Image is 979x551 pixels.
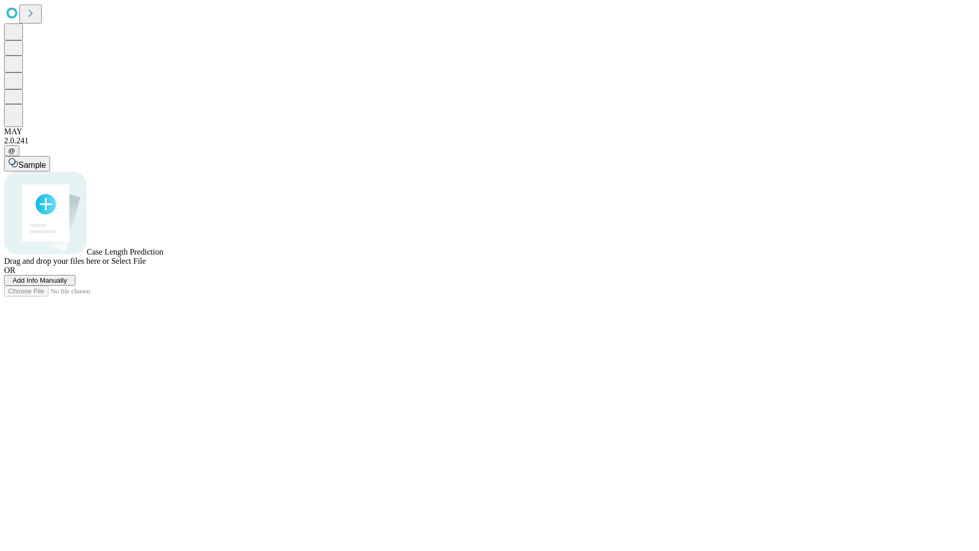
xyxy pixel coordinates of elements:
button: Sample [4,156,50,171]
span: Add Info Manually [13,277,67,284]
span: Drag and drop your files here or [4,257,109,265]
span: @ [8,147,15,155]
div: MAY [4,127,975,136]
button: @ [4,145,19,156]
span: Select File [111,257,146,265]
div: 2.0.241 [4,136,975,145]
span: OR [4,266,15,274]
span: Sample [18,161,46,169]
span: Case Length Prediction [87,247,163,256]
button: Add Info Manually [4,275,75,286]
